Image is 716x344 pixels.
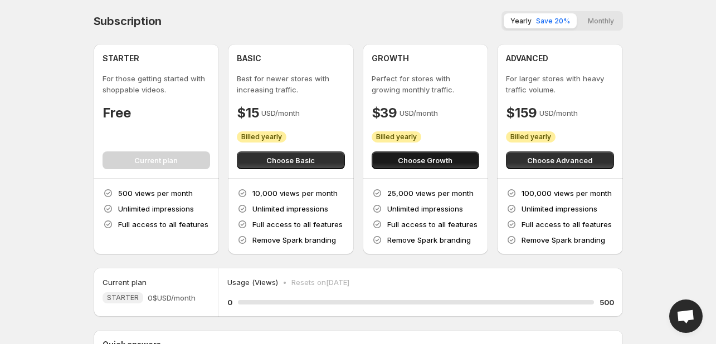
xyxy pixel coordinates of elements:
h4: $15 [237,104,259,122]
h4: GROWTH [372,53,409,64]
p: Unlimited impressions [118,203,194,214]
p: Full access to all features [387,219,478,230]
span: Save 20% [536,17,570,25]
p: For those getting started with shoppable videos. [103,73,211,95]
div: Billed yearly [506,131,556,142]
h4: STARTER [103,53,139,64]
p: 10,000 views per month [252,188,338,199]
p: Perfect for stores with growing monthly traffic. [372,73,480,95]
h5: 0 [227,297,232,308]
p: USD/month [400,107,438,119]
p: Unlimited impressions [387,203,463,214]
h4: $39 [372,104,397,122]
button: Monthly [581,13,621,28]
button: YearlySave 20% [504,13,577,28]
p: Remove Spark branding [252,234,336,245]
p: Best for newer stores with increasing traffic. [237,73,345,95]
p: Resets on [DATE] [291,277,349,288]
span: Choose Growth [398,155,452,166]
p: Full access to all features [252,219,343,230]
h4: BASIC [237,53,261,64]
span: Yearly [510,17,532,25]
span: Choose Advanced [527,155,592,166]
p: Usage (Views) [227,277,278,288]
p: • [282,277,287,288]
div: Billed yearly [237,131,286,142]
h5: 500 [600,297,614,308]
button: Choose Growth [372,151,480,169]
p: Unlimited impressions [522,203,597,214]
div: Billed yearly [372,131,421,142]
h5: Current plan [103,277,147,288]
span: Choose Basic [266,155,315,166]
p: 100,000 views per month [522,188,612,199]
p: Full access to all features [118,219,208,230]
p: For larger stores with heavy traffic volume. [506,73,614,95]
p: Full access to all features [522,219,612,230]
h4: ADVANCED [506,53,548,64]
span: 0$ USD/month [148,292,196,303]
p: 25,000 views per month [387,188,474,199]
p: Remove Spark branding [387,234,471,245]
h4: Free [103,104,131,122]
button: Choose Advanced [506,151,614,169]
h4: Subscription [94,14,162,28]
span: STARTER [107,293,139,302]
p: Unlimited impressions [252,203,328,214]
p: Remove Spark branding [522,234,605,245]
p: USD/month [261,107,300,119]
p: USD/month [539,107,578,119]
div: Open chat [669,299,703,333]
button: Choose Basic [237,151,345,169]
h4: $159 [506,104,537,122]
p: 500 views per month [118,188,193,199]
